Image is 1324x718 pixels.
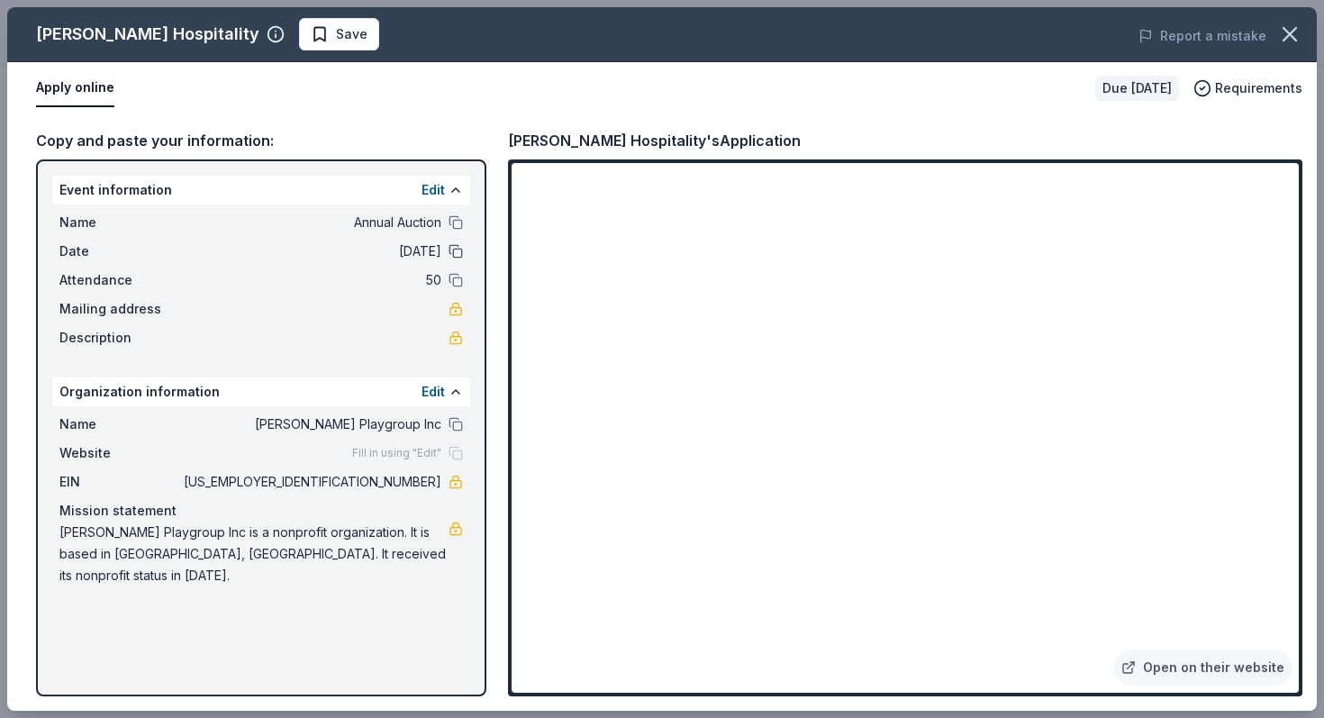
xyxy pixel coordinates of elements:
span: [PERSON_NAME] Playgroup Inc [180,414,441,435]
span: Mailing address [59,298,180,320]
button: Report a mistake [1138,25,1266,47]
span: [PERSON_NAME] Playgroup Inc is a nonprofit organization. It is based in [GEOGRAPHIC_DATA], [GEOGR... [59,522,449,586]
span: Name [59,414,180,435]
div: Event information [52,176,470,204]
span: Website [59,442,180,464]
span: Fill in using "Edit" [352,446,441,460]
div: Mission statement [59,500,463,522]
span: [DATE] [180,241,441,262]
div: Copy and paste your information: [36,129,486,152]
button: Edit [422,381,445,403]
button: Save [299,18,379,50]
span: Name [59,212,180,233]
div: Due [DATE] [1095,76,1179,101]
span: Date [59,241,180,262]
div: Organization information [52,377,470,406]
span: Requirements [1215,77,1302,99]
span: Attendance [59,269,180,291]
div: [PERSON_NAME] Hospitality [36,20,259,49]
span: EIN [59,471,180,493]
a: Open on their website [1114,650,1292,686]
button: Apply online [36,69,114,107]
span: [US_EMPLOYER_IDENTIFICATION_NUMBER] [180,471,441,493]
span: Annual Auction [180,212,441,233]
button: Edit [422,179,445,201]
div: [PERSON_NAME] Hospitality's Application [508,129,801,152]
span: 50 [180,269,441,291]
button: Requirements [1193,77,1302,99]
span: Description [59,327,180,349]
span: Save [336,23,367,45]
